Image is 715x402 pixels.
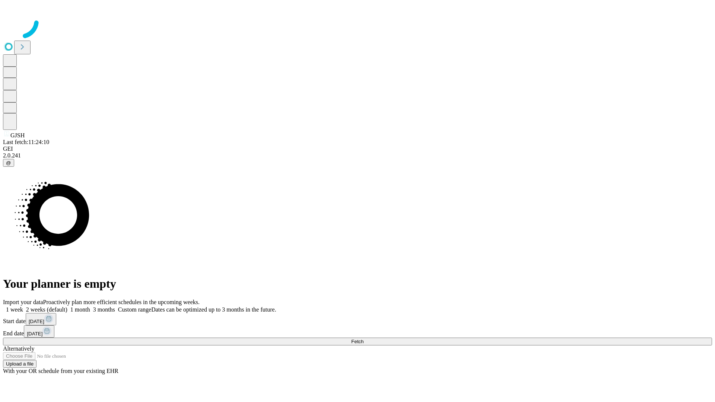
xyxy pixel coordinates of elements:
[3,338,712,345] button: Fetch
[3,360,36,368] button: Upload a file
[24,325,54,338] button: [DATE]
[3,152,712,159] div: 2.0.241
[26,313,56,325] button: [DATE]
[70,306,90,313] span: 1 month
[3,345,34,352] span: Alternatively
[3,299,43,305] span: Import your data
[3,325,712,338] div: End date
[27,331,42,336] span: [DATE]
[151,306,276,313] span: Dates can be optimized up to 3 months in the future.
[3,313,712,325] div: Start date
[351,339,363,344] span: Fetch
[3,146,712,152] div: GEI
[43,299,200,305] span: Proactively plan more efficient schedules in the upcoming weeks.
[6,160,11,166] span: @
[3,159,14,167] button: @
[93,306,115,313] span: 3 months
[118,306,151,313] span: Custom range
[3,277,712,291] h1: Your planner is empty
[29,319,44,324] span: [DATE]
[6,306,23,313] span: 1 week
[3,139,49,145] span: Last fetch: 11:24:10
[3,368,118,374] span: With your OR schedule from your existing EHR
[26,306,67,313] span: 2 weeks (default)
[10,132,25,138] span: GJSH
